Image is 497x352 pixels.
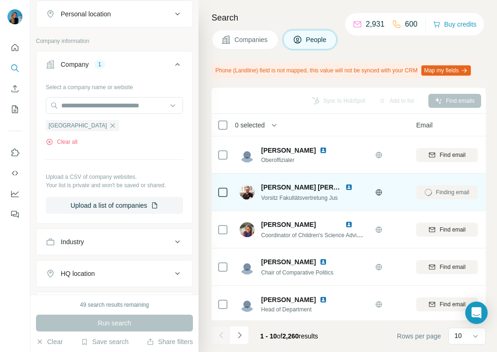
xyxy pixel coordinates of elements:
[46,173,183,181] p: Upload a CSV of company websites.
[261,231,452,239] span: Coordinator of Children's Science Advisory Board (Kinderbeirat) at Junge Uni
[345,221,353,228] img: LinkedIn logo
[261,195,338,201] span: Vorsitz Fakultätsvertretung Jus
[416,148,478,162] button: Find email
[416,120,433,130] span: Email
[416,297,478,311] button: Find email
[46,79,183,92] div: Select a company name or website
[240,222,255,237] img: Avatar
[440,263,465,271] span: Find email
[440,300,465,309] span: Find email
[36,262,192,285] button: HQ location
[7,185,22,202] button: Dashboard
[261,269,334,276] span: Chair of Comparative Politics
[454,331,462,340] p: 10
[36,3,192,25] button: Personal location
[240,185,255,200] img: Avatar
[261,295,316,304] span: [PERSON_NAME]
[7,80,22,97] button: Enrich CSV
[261,156,338,164] span: Oberoffizialer
[345,183,353,191] img: LinkedIn logo
[36,294,192,317] button: Annual revenue ($)
[240,297,255,312] img: Avatar
[230,326,249,345] button: Navigate to next page
[147,337,193,346] button: Share filters
[416,223,478,237] button: Find email
[261,183,373,191] span: [PERSON_NAME] [PERSON_NAME]
[421,65,471,76] button: Map my fields
[80,301,149,309] div: 49 search results remaining
[81,337,128,346] button: Save search
[277,332,283,340] span: of
[7,144,22,161] button: Use Surfe on LinkedIn
[261,146,316,155] span: [PERSON_NAME]
[283,332,299,340] span: 2,260
[405,19,418,30] p: 600
[465,302,488,324] div: Open Intercom Messenger
[7,165,22,182] button: Use Surfe API
[260,332,318,340] span: results
[94,60,105,69] div: 1
[7,60,22,77] button: Search
[235,120,265,130] span: 0 selected
[7,39,22,56] button: Quick start
[260,332,277,340] span: 1 - 10
[319,147,327,154] img: LinkedIn logo
[36,37,193,45] p: Company information
[240,260,255,275] img: Avatar
[440,225,465,234] span: Find email
[36,231,192,253] button: Industry
[319,296,327,303] img: LinkedIn logo
[7,206,22,223] button: Feedback
[234,35,269,44] span: Companies
[261,221,316,228] span: [PERSON_NAME]
[46,197,183,214] button: Upload a list of companies
[7,9,22,24] img: Avatar
[306,35,327,44] span: People
[261,257,316,267] span: [PERSON_NAME]
[397,331,441,341] span: Rows per page
[46,181,183,190] p: Your list is private and won't be saved or shared.
[212,11,486,24] h4: Search
[36,337,63,346] button: Clear
[433,18,476,31] button: Buy credits
[46,138,78,146] button: Clear all
[366,19,384,30] p: 2,931
[61,60,89,69] div: Company
[440,151,465,159] span: Find email
[49,121,107,130] span: [GEOGRAPHIC_DATA]
[212,63,473,78] div: Phone (Landline) field is not mapped, this value will not be synced with your CRM
[240,148,255,162] img: Avatar
[61,237,84,246] div: Industry
[319,258,327,266] img: LinkedIn logo
[261,305,338,314] span: Head of Department
[7,101,22,118] button: My lists
[61,9,111,19] div: Personal location
[36,53,192,79] button: Company1
[416,260,478,274] button: Find email
[61,269,95,278] div: HQ location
